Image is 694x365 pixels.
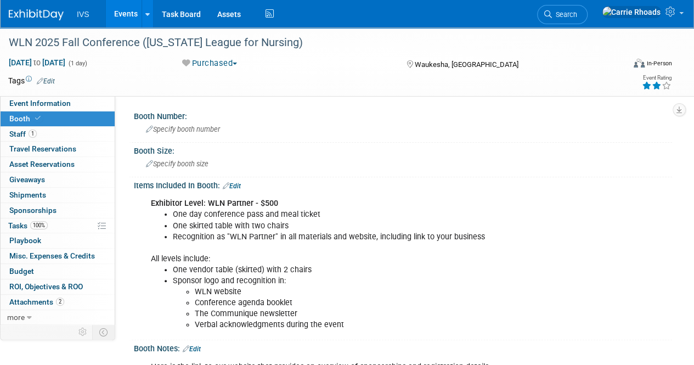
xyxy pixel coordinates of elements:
a: Booth [1,111,115,126]
b: Exhibitor Level: WLN Partner - $500 [151,199,278,208]
span: Staff [9,130,37,138]
span: Travel Reservations [9,144,76,153]
span: Sponsorships [9,206,57,215]
span: IVS [77,10,89,19]
div: Items Included In Booth: [134,177,672,192]
a: Search [537,5,588,24]
span: 2 [56,297,64,306]
li: Sponsor logo and recognition in: [173,276,559,287]
li: One vendor table (skirted) with 2 chairs [173,265,559,276]
div: In-Person [646,59,672,68]
a: ROI, Objectives & ROO [1,279,115,294]
span: Asset Reservations [9,160,75,169]
button: Purchased [178,58,241,69]
div: Event Format [575,57,672,74]
a: Staff1 [1,127,115,142]
img: ExhibitDay [9,9,64,20]
span: Specify booth size [146,160,208,168]
i: Booth reservation complete [35,115,41,121]
a: Edit [37,77,55,85]
a: Event Information [1,96,115,111]
div: Booth Number: [134,108,672,122]
span: Shipments [9,190,46,199]
span: Misc. Expenses & Credits [9,251,95,260]
a: Travel Reservations [1,142,115,156]
div: Booth Size: [134,143,672,156]
li: Recognition as "WLN Partner" in all materials and website, including link to your business [173,232,559,243]
a: Shipments [1,188,115,203]
a: Budget [1,264,115,279]
a: Tasks100% [1,218,115,233]
li: Verbal acknowledgments during the event [195,319,559,330]
span: Waukesha, [GEOGRAPHIC_DATA] [414,60,518,69]
div: Booth Notes: [134,340,672,355]
span: Specify booth number [146,125,220,133]
span: Playbook [9,236,41,245]
a: Misc. Expenses & Credits [1,249,115,263]
span: Giveaways [9,175,45,184]
span: Tasks [8,221,48,230]
a: Attachments2 [1,295,115,310]
a: more [1,310,115,325]
td: Toggle Event Tabs [93,325,115,339]
a: Edit [223,182,241,190]
a: Asset Reservations [1,157,115,172]
div: WLN 2025 Fall Conference ([US_STATE] League for Nursing) [5,33,616,53]
span: Budget [9,267,34,276]
a: Edit [183,345,201,353]
a: Playbook [1,233,115,248]
div: Event Rating [642,75,672,81]
li: WLN website [195,287,559,297]
span: 1 [29,130,37,138]
li: The Communique newsletter [195,308,559,319]
span: (1 day) [67,60,87,67]
img: Carrie Rhoads [602,6,661,18]
span: ROI, Objectives & ROO [9,282,83,291]
a: Giveaways [1,172,115,187]
img: Format-Inperson.png [634,59,645,68]
a: Sponsorships [1,203,115,218]
span: Event Information [9,99,71,108]
span: Attachments [9,297,64,306]
li: One day conference pass and meal ticket [173,209,559,220]
div: All levels include: [143,193,566,336]
span: Search [552,10,577,19]
li: Conference agenda booklet [195,297,559,308]
li: One skirted table with two chairs [173,221,559,232]
span: Booth [9,114,43,123]
span: 100% [30,221,48,229]
span: [DATE] [DATE] [8,58,66,68]
td: Tags [8,75,55,86]
span: more [7,313,25,322]
td: Personalize Event Tab Strip [74,325,93,339]
span: to [32,58,42,67]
